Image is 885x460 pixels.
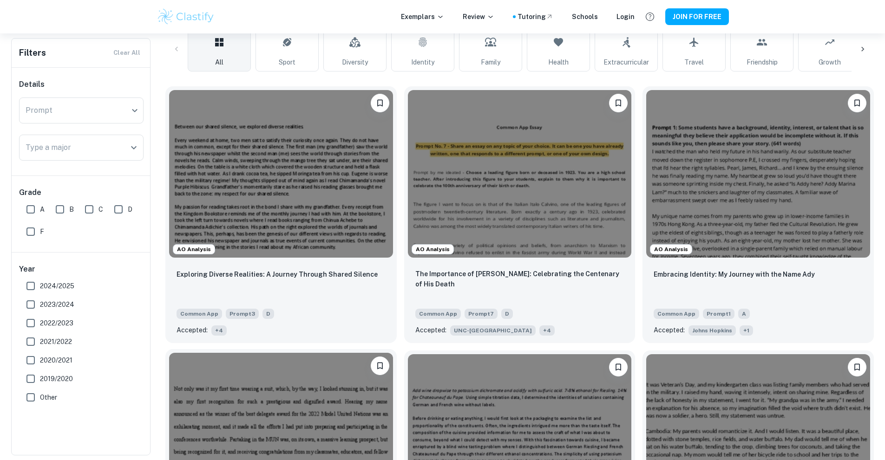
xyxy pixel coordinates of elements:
[518,12,553,22] a: Tutoring
[40,204,45,214] span: A
[463,12,494,22] p: Review
[609,358,628,376] button: Please log in to bookmark exemplars
[572,12,598,22] a: Schools
[539,325,555,336] span: + 4
[40,318,73,328] span: 2022/2023
[128,204,132,214] span: D
[703,309,734,319] span: Prompt 1
[215,57,223,67] span: All
[411,57,434,67] span: Identity
[642,86,874,343] a: AO AnalysisPlease log in to bookmark exemplarsEmbracing Identity: My Journey with the Name AdyCom...
[342,57,368,67] span: Diversity
[177,309,222,319] span: Common App
[415,309,461,319] span: Common App
[654,309,699,319] span: Common App
[848,94,866,112] button: Please log in to bookmark exemplars
[19,187,144,198] h6: Grade
[465,309,498,319] span: Prompt 7
[40,337,72,347] span: 2021/2022
[646,90,870,258] img: undefined Common App example thumbnail: Embracing Identity: My Journey with the
[40,299,74,310] span: 2023/2024
[412,245,453,253] span: AO Analysis
[738,309,750,319] span: A
[127,141,140,154] button: Open
[40,227,44,237] span: F
[279,57,295,67] span: Sport
[665,8,729,25] button: JOIN FOR FREE
[415,325,446,335] p: Accepted:
[404,86,636,343] a: AO AnalysisPlease log in to bookmark exemplarsThe Importance of Italo Calvino: Celebrating the Ce...
[401,12,444,22] p: Exemplars
[415,269,624,289] p: The Importance of Italo Calvino: Celebrating the Centenary of His Death
[616,12,635,22] a: Login
[371,356,389,375] button: Please log in to bookmark exemplars
[211,325,227,336] span: + 4
[654,269,815,279] p: Embracing Identity: My Journey with the Name Ady
[408,90,632,258] img: undefined Common App example thumbnail: The Importance of Italo Calvino: Celebra
[98,204,103,214] span: C
[19,264,144,275] h6: Year
[226,309,259,319] span: Prompt 3
[603,57,649,67] span: Extracurricular
[169,90,393,258] img: undefined Common App example thumbnail: Exploring Diverse Realities: A Journey T
[848,358,866,376] button: Please log in to bookmark exemplars
[40,281,74,291] span: 2024/2025
[173,245,215,253] span: AO Analysis
[177,325,208,335] p: Accepted:
[501,309,513,319] span: D
[19,79,144,90] h6: Details
[481,57,500,67] span: Family
[650,245,692,253] span: AO Analysis
[654,325,685,335] p: Accepted:
[40,374,73,384] span: 2019/2020
[740,325,753,336] span: + 1
[642,9,658,25] button: Help and Feedback
[262,309,274,319] span: D
[747,57,778,67] span: Friendship
[165,86,397,343] a: AO AnalysisPlease log in to bookmark exemplarsExploring Diverse Realities: A Journey Through Shar...
[19,46,46,59] h6: Filters
[819,57,841,67] span: Growth
[40,355,72,365] span: 2020/2021
[371,94,389,112] button: Please log in to bookmark exemplars
[688,325,736,336] span: Johns Hopkins
[548,57,569,67] span: Health
[177,269,378,279] p: Exploring Diverse Realities: A Journey Through Shared Silence
[684,57,704,67] span: Travel
[450,325,536,336] span: UNC-[GEOGRAPHIC_DATA]
[69,204,74,214] span: B
[157,7,216,26] img: Clastify logo
[40,392,57,402] span: Other
[609,94,628,112] button: Please log in to bookmark exemplars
